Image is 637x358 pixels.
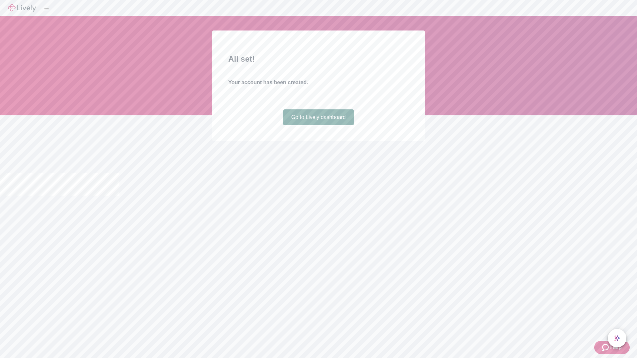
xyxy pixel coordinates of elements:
[602,343,610,351] svg: Zendesk support icon
[610,343,622,351] span: Help
[228,53,409,65] h2: All set!
[228,79,409,87] h4: Your account has been created.
[8,4,36,12] img: Lively
[614,335,620,341] svg: Lively AI Assistant
[608,329,626,347] button: chat
[594,341,630,354] button: Zendesk support iconHelp
[283,109,354,125] a: Go to Lively dashboard
[44,8,49,10] button: Log out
